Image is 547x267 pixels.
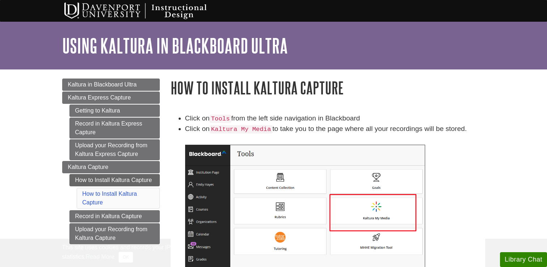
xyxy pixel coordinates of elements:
[69,210,160,223] a: Record in Kaltura Capture
[69,223,160,244] a: Upload your Recording from Kaltura Capture
[68,164,108,170] span: Kaltura Capture
[69,118,160,139] a: Record in Kaltura Express Capture
[500,252,547,267] button: Library Chat
[62,79,160,91] a: Kaltura in Blackboard Ultra
[62,161,160,173] a: Kaltura Capture
[62,34,288,57] a: Using Kaltura in Blackboard Ultra
[210,125,273,133] code: Kaltura My Media
[68,94,131,101] span: Kaltura Express Capture
[68,81,137,88] span: Kaltura in Blackboard Ultra
[62,79,160,244] div: Guide Page Menu
[59,2,232,20] img: Davenport University Instructional Design
[185,113,485,124] li: Click on from the left side navigation in Blackboard
[69,174,160,186] a: How to Install Kaltura Capture
[82,191,137,205] a: How to Install Kaltura Capture
[69,105,160,117] a: Getting to Kaltura
[210,115,231,123] code: Tools
[62,92,160,104] a: Kaltura Express Capture
[171,79,485,97] h1: How to Install Kaltura Capture
[69,139,160,160] a: Upload your Recording from Kaltura Express Capture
